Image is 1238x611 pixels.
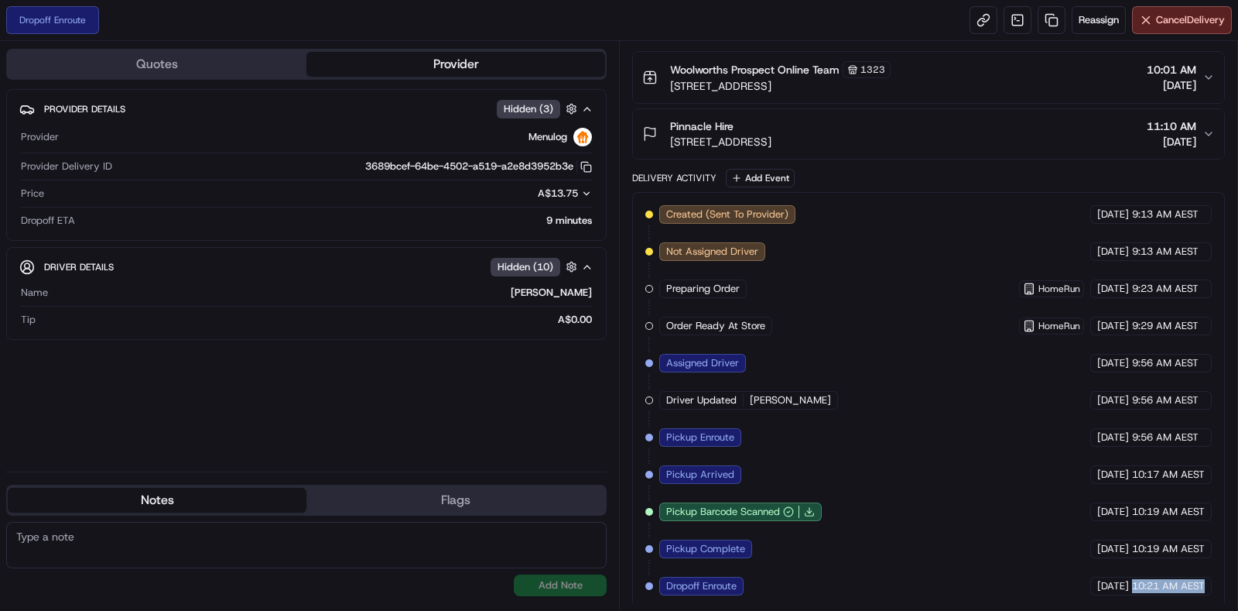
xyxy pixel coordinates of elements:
[632,172,716,184] div: Delivery Activity
[1132,319,1199,333] span: 9:29 AM AEST
[666,208,788,221] span: Created (Sent To Provider)
[1132,282,1199,296] span: 9:23 AM AEST
[1038,320,1080,332] span: HomeRun
[1147,77,1196,93] span: [DATE]
[81,214,592,228] div: 9 minutes
[1132,208,1199,221] span: 9:13 AM AEST
[1132,6,1232,34] button: CancelDelivery
[306,488,605,513] button: Flags
[365,160,592,173] button: 3689bcef-64be-4502-a519-a2e8d3952b3e
[1097,282,1129,296] span: [DATE]
[42,313,592,327] div: A$0.00
[1132,245,1199,259] span: 9:13 AM AEST
[666,542,745,556] span: Pickup Complete
[1097,319,1129,333] span: [DATE]
[1097,245,1129,259] span: [DATE]
[1147,134,1196,149] span: [DATE]
[54,286,592,300] div: [PERSON_NAME]
[633,52,1224,103] button: Woolworths Prospect Online Team1323[STREET_ADDRESS]10:01 AM[DATE]
[666,245,758,259] span: Not Assigned Driver
[21,214,75,228] span: Dropoff ETA
[497,99,581,118] button: Hidden (3)
[1097,579,1129,593] span: [DATE]
[726,169,795,187] button: Add Event
[19,96,593,122] button: Provider DetailsHidden (3)
[21,286,48,300] span: Name
[21,130,59,144] span: Provider
[1132,356,1199,370] span: 9:56 AM AEST
[1097,393,1129,407] span: [DATE]
[666,468,734,482] span: Pickup Arrived
[1097,208,1129,221] span: [DATE]
[1079,13,1119,27] span: Reassign
[666,431,734,445] span: Pickup Enroute
[1156,13,1225,27] span: Cancel Delivery
[456,187,592,201] button: A$13.75
[498,260,553,274] span: Hidden ( 10 )
[670,134,771,149] span: [STREET_ADDRESS]
[528,130,567,144] span: Menulog
[21,187,44,201] span: Price
[21,313,36,327] span: Tip
[1147,118,1196,134] span: 11:10 AM
[8,488,306,513] button: Notes
[1132,542,1205,556] span: 10:19 AM AEST
[491,257,581,276] button: Hidden (10)
[633,109,1224,159] button: Pinnacle Hire[STREET_ADDRESS]11:10 AM[DATE]
[1132,505,1205,519] span: 10:19 AM AEST
[1097,468,1129,482] span: [DATE]
[538,187,578,200] span: A$13.75
[860,64,885,76] span: 1323
[19,254,593,280] button: Driver DetailsHidden (10)
[666,505,794,519] button: Pickup Barcode Scanned
[1097,505,1129,519] span: [DATE]
[666,579,737,593] span: Dropoff Enroute
[666,505,780,519] span: Pickup Barcode Scanned
[670,78,891,94] span: [STREET_ADDRESS]
[666,282,740,296] span: Preparing Order
[1132,431,1199,445] span: 9:56 AM AEST
[504,102,553,116] span: Hidden ( 3 )
[1097,356,1129,370] span: [DATE]
[44,103,125,115] span: Provider Details
[666,393,737,407] span: Driver Updated
[1097,542,1129,556] span: [DATE]
[1132,468,1205,482] span: 10:17 AM AEST
[666,319,765,333] span: Order Ready At Store
[573,128,592,146] img: justeat_logo.png
[1147,62,1196,77] span: 10:01 AM
[1072,6,1126,34] button: Reassign
[306,52,605,77] button: Provider
[1038,283,1080,295] span: HomeRun
[1132,393,1199,407] span: 9:56 AM AEST
[1097,431,1129,445] span: [DATE]
[8,52,306,77] button: Quotes
[666,356,739,370] span: Assigned Driver
[44,261,114,273] span: Driver Details
[750,393,831,407] span: [PERSON_NAME]
[21,160,112,173] span: Provider Delivery ID
[670,62,840,77] span: Woolworths Prospect Online Team
[670,118,734,134] span: Pinnacle Hire
[1132,579,1205,593] span: 10:21 AM AEST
